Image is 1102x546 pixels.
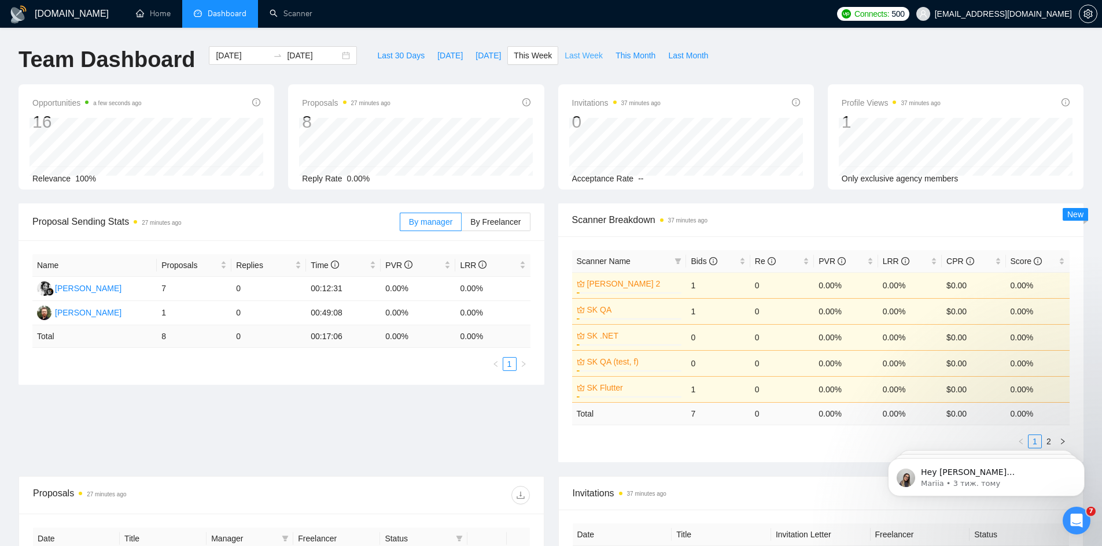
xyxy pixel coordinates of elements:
[32,111,142,133] div: 16
[252,98,260,106] span: info-circle
[157,254,231,277] th: Proposals
[32,325,157,348] td: Total
[587,355,680,368] a: SK QA (test, f)
[572,402,687,425] td: Total
[273,51,282,60] span: swap-right
[577,306,585,314] span: crown
[489,357,503,371] li: Previous Page
[572,111,661,133] div: 0
[460,261,486,270] span: LRR
[55,282,121,295] div: [PERSON_NAME]
[854,8,889,20] span: Connects:
[675,258,681,265] span: filter
[302,111,390,133] div: 8
[942,272,1005,298] td: $0.00
[287,49,340,62] input: End date
[878,324,942,350] td: 0.00%
[302,96,390,110] span: Proposals
[572,96,661,110] span: Invitations
[792,98,800,106] span: info-circle
[231,301,306,325] td: 0
[672,252,684,270] span: filter
[814,324,878,350] td: 0.00%
[455,277,530,301] td: 0.00%
[1006,402,1070,425] td: 0.00 %
[878,402,942,425] td: 0.00 %
[638,174,643,183] span: --
[302,174,342,183] span: Reply Rate
[93,100,141,106] time: a few seconds ago
[577,384,585,392] span: crown
[211,532,277,545] span: Manager
[901,100,940,106] time: 37 minutes ago
[157,301,231,325] td: 1
[1067,210,1083,219] span: New
[942,402,1005,425] td: $ 0.00
[1079,9,1097,18] span: setting
[609,46,662,65] button: This Month
[842,96,941,110] span: Profile Views
[37,307,121,317] a: SK[PERSON_NAME]
[1006,350,1070,376] td: 0.00%
[668,217,707,224] time: 37 minutes ago
[838,257,846,265] span: info-circle
[946,257,974,266] span: CPR
[136,9,171,18] a: homeHome
[55,306,121,319] div: [PERSON_NAME]
[511,486,530,504] button: download
[814,298,878,324] td: 0.00%
[686,272,750,298] td: 1
[621,100,661,106] time: 37 minutes ago
[507,46,558,65] button: This Week
[381,277,455,301] td: 0.00%
[750,376,814,402] td: 0
[520,361,527,367] span: right
[19,46,195,73] h1: Team Dashboard
[37,306,51,320] img: SK
[587,303,680,316] a: SK QA
[32,214,400,229] span: Proposal Sending Stats
[686,350,750,376] td: 0
[437,49,463,62] span: [DATE]
[1063,507,1090,534] iframe: Intercom live chat
[455,325,530,348] td: 0.00 %
[216,49,268,62] input: Start date
[750,324,814,350] td: 0
[469,46,507,65] button: [DATE]
[942,298,1005,324] td: $0.00
[577,280,585,288] span: crown
[431,46,469,65] button: [DATE]
[161,259,218,272] span: Proposals
[883,257,909,266] span: LRR
[573,486,1070,500] span: Invitations
[686,402,750,425] td: 7
[208,9,246,18] span: Dashboard
[686,298,750,324] td: 1
[662,46,714,65] button: Last Month
[87,491,126,497] time: 27 minutes ago
[814,350,878,376] td: 0.00%
[577,358,585,366] span: crown
[478,261,486,269] span: info-circle
[565,49,603,62] span: Last Week
[966,257,974,265] span: info-circle
[37,283,121,292] a: GB[PERSON_NAME]
[891,8,904,20] span: 500
[503,358,516,370] a: 1
[672,523,771,546] th: Title
[517,357,530,371] li: Next Page
[456,535,463,542] span: filter
[814,272,878,298] td: 0.00%
[32,96,142,110] span: Opportunities
[691,257,717,266] span: Bids
[577,257,631,266] span: Scanner Name
[1011,257,1042,266] span: Score
[32,174,71,183] span: Relevance
[750,272,814,298] td: 0
[231,254,306,277] th: Replies
[270,9,312,18] a: searchScanner
[455,301,530,325] td: 0.00%
[231,325,306,348] td: 0
[768,257,776,265] span: info-circle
